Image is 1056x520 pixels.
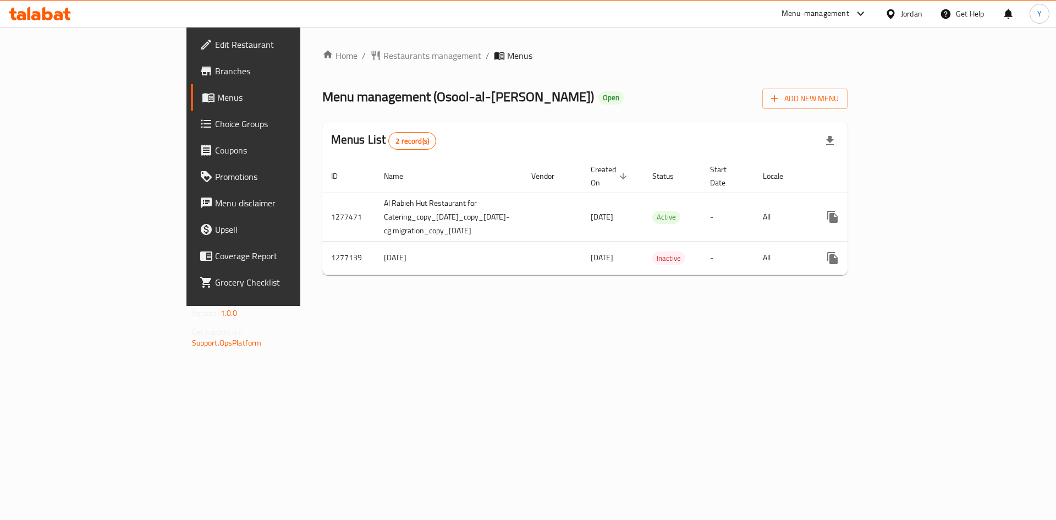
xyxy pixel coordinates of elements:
[370,49,481,62] a: Restaurants management
[191,111,363,137] a: Choice Groups
[192,306,219,320] span: Version:
[901,8,922,20] div: Jordan
[215,223,354,236] span: Upsell
[215,196,354,210] span: Menu disclaimer
[331,169,352,183] span: ID
[215,38,354,51] span: Edit Restaurant
[192,325,243,339] span: Get support on:
[191,31,363,58] a: Edit Restaurant
[771,92,839,106] span: Add New Menu
[820,204,846,230] button: more
[762,89,848,109] button: Add New Menu
[820,245,846,271] button: more
[362,49,366,62] li: /
[215,249,354,262] span: Coverage Report
[598,93,624,102] span: Open
[710,163,741,189] span: Start Date
[652,169,688,183] span: Status
[383,49,481,62] span: Restaurants management
[331,132,436,150] h2: Menus List
[191,243,363,269] a: Coverage Report
[191,58,363,84] a: Branches
[191,84,363,111] a: Menus
[217,91,354,104] span: Menus
[191,190,363,216] a: Menu disclaimer
[215,117,354,130] span: Choice Groups
[375,193,522,241] td: Al Rabieh Hut Restaurant for Catering_copy_[DATE]_copy_[DATE]-cg migration_copy_[DATE]
[191,137,363,163] a: Coupons
[591,163,630,189] span: Created On
[782,7,849,20] div: Menu-management
[215,144,354,157] span: Coupons
[389,136,436,146] span: 2 record(s)
[846,204,872,230] button: Change Status
[486,49,490,62] li: /
[375,241,522,275] td: [DATE]
[215,276,354,289] span: Grocery Checklist
[191,269,363,295] a: Grocery Checklist
[388,132,436,150] div: Total records count
[531,169,569,183] span: Vendor
[507,49,532,62] span: Menus
[591,210,613,224] span: [DATE]
[652,211,680,223] span: Active
[811,160,934,193] th: Actions
[754,241,811,275] td: All
[215,170,354,183] span: Promotions
[763,169,798,183] span: Locale
[1037,8,1042,20] span: Y
[846,245,872,271] button: Change Status
[215,64,354,78] span: Branches
[322,49,848,62] nav: breadcrumb
[701,193,754,241] td: -
[322,84,594,109] span: Menu management ( Osool-al-[PERSON_NAME] )
[192,336,262,350] a: Support.OpsPlatform
[191,163,363,190] a: Promotions
[652,211,680,224] div: Active
[652,251,685,265] div: Inactive
[652,252,685,265] span: Inactive
[701,241,754,275] td: -
[591,250,613,265] span: [DATE]
[322,160,934,275] table: enhanced table
[221,306,238,320] span: 1.0.0
[817,128,843,154] div: Export file
[754,193,811,241] td: All
[598,91,624,105] div: Open
[191,216,363,243] a: Upsell
[384,169,417,183] span: Name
